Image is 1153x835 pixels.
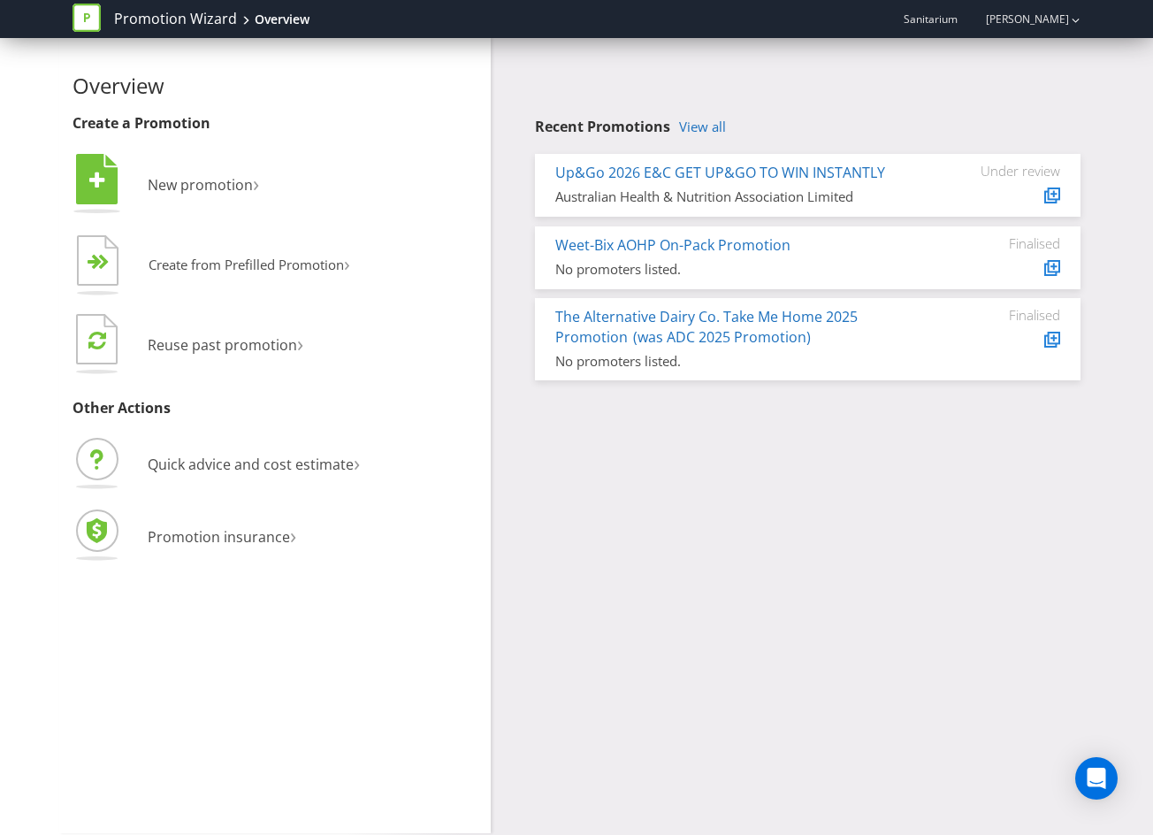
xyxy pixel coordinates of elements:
a: Weet-Bix AOHP On-Pack Promotion [555,235,790,255]
span: › [297,328,303,357]
span: Quick advice and cost estimate [148,455,354,474]
a: View all [679,119,726,134]
div: Overview [255,11,309,28]
tspan:  [88,330,106,350]
a: [PERSON_NAME] [968,11,1069,27]
span: › [354,448,360,477]
a: Promotion Wizard [114,9,237,29]
div: Finalised [954,235,1060,251]
span: › [253,168,259,197]
span: Reuse past promotion [148,335,297,355]
div: Finalised [954,307,1060,323]
span: Promotion insurance [148,527,290,547]
span: Recent Promotions [535,117,670,136]
div: No promoters listed. [555,352,928,371]
h3: Create a Promotion [73,116,477,132]
span: New promotion [148,175,253,195]
span: Create from Prefilled Promotion [149,256,344,273]
div: No promoters listed. [555,260,928,279]
h2: Overview [73,74,477,97]
a: Up&Go 2026 E&C GET UP&GO TO WIN INSTANTLY [555,163,885,182]
div: Australian Health & Nutrition Association Limited [555,188,928,206]
span: › [344,249,350,277]
span: › [290,520,296,549]
a: Promotion insurance› [73,527,296,547]
span: Sanitarium [904,11,958,27]
div: Open Intercom Messenger [1075,757,1118,800]
tspan:  [98,254,110,271]
a: The Alternative Dairy Co. Take Me Home 2025 Promotion (was ADC 2025 Promotion) [555,307,858,347]
button: Create from Prefilled Promotion› [73,231,351,302]
tspan:  [89,171,105,190]
a: Quick advice and cost estimate› [73,455,360,474]
h3: Other Actions [73,401,477,417]
div: Under review [954,163,1060,179]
